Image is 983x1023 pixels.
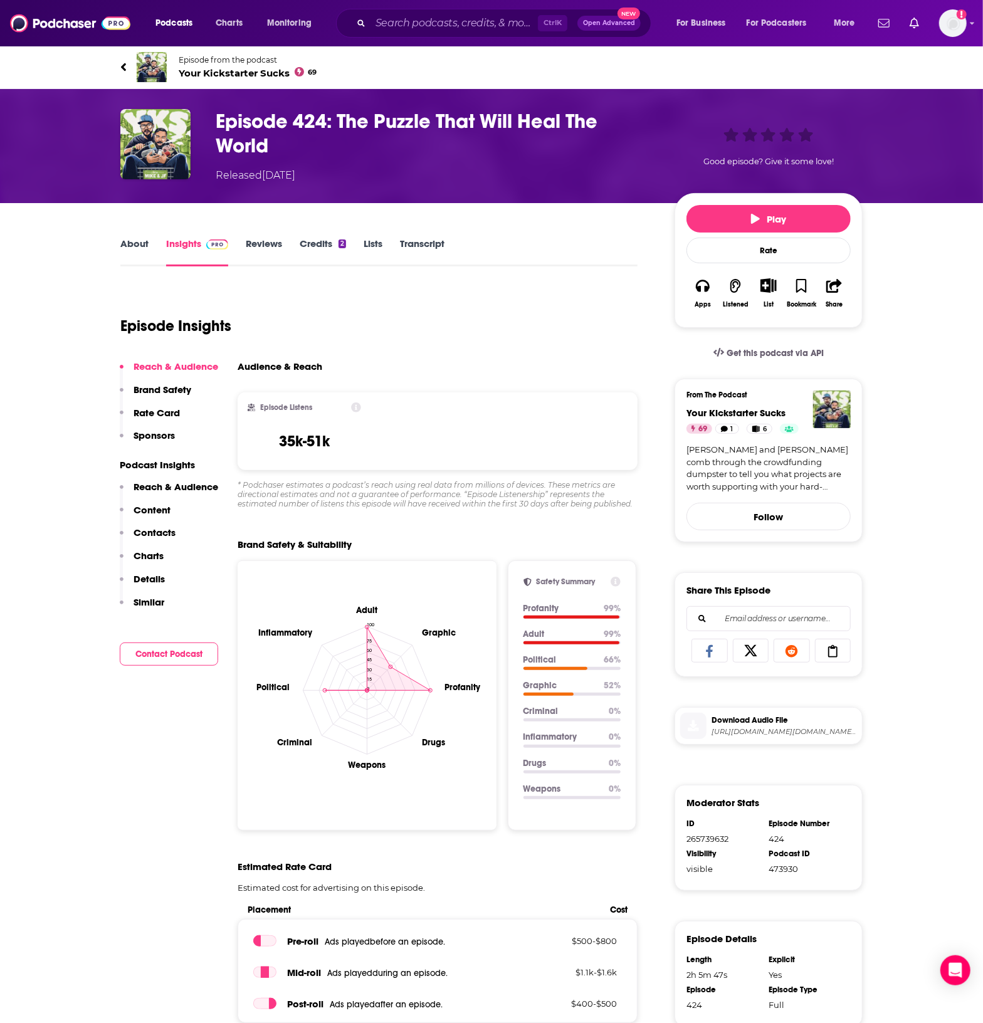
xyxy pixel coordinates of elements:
img: User Profile [939,9,967,37]
p: Podcast Insights [120,459,218,471]
div: Released [DATE] [216,168,295,183]
button: Open AdvancedNew [577,16,641,31]
span: Monitoring [267,14,312,32]
span: Your Kickstarter Sucks [179,67,317,79]
a: Show notifications dropdown [905,13,924,34]
p: Sponsors [134,429,175,441]
span: Pre -roll [287,935,318,947]
div: Yes [769,970,843,980]
a: 6 [747,424,772,434]
a: [PERSON_NAME] and [PERSON_NAME] comb through the crowdfunding dumpster to tell you what projects ... [686,444,851,493]
div: ID [686,819,760,829]
div: 473930 [769,864,843,874]
h3: Share This Episode [686,584,770,596]
button: Show More Button [755,278,781,292]
div: Bookmark [787,301,816,308]
span: Podcasts [155,14,192,32]
span: Cost [610,905,628,915]
button: Rate Card [120,407,180,430]
a: Show notifications dropdown [873,13,895,34]
span: Your Kickstarter Sucks [686,407,786,419]
button: open menu [147,13,209,33]
a: Copy Link [815,639,851,663]
a: 1 [715,424,739,434]
div: Episode Type [769,985,843,995]
div: Length [686,955,760,965]
div: 2h 5m 47s [686,970,760,980]
button: Contacts [120,527,176,550]
span: Post -roll [287,998,323,1010]
text: Weapons [349,760,386,770]
p: Weapons [523,784,599,794]
span: Mid -roll [287,967,321,978]
span: Episode from the podcast [179,55,317,65]
span: Download Audio File [712,715,857,726]
span: Charts [216,14,243,32]
text: Criminal [277,737,312,748]
span: Open Advanced [583,20,635,26]
span: Placement [248,905,599,915]
span: More [834,14,855,32]
text: Graphic [422,627,456,637]
span: https://s.gum.fm/s-5e1f6e259813ce00536763d5/pscrb.fm/rss/p/mgln.ai/e/209/rss.art19.com/episodes/0... [712,727,857,737]
p: 52 % [604,680,621,691]
button: Listened [719,270,752,316]
span: Estimated Rate Card [238,861,332,873]
p: 66 % [604,654,621,665]
tspan: 100 [367,622,375,627]
h3: From The Podcast [686,391,841,399]
a: Your Kickstarter Sucks [813,391,851,428]
button: Similar [120,596,164,619]
p: Drugs [523,758,599,769]
div: Visibility [686,849,760,859]
a: Get this podcast via API [703,338,834,369]
button: Share [818,270,851,316]
button: Content [120,504,171,527]
p: 99 % [604,603,621,614]
p: Graphic [523,680,594,691]
p: Content [134,504,171,516]
div: * Podchaser estimates a podcast’s reach using real data from millions of devices. These metrics a... [238,480,638,508]
h3: 35k-51k [279,432,330,451]
button: Follow [686,503,851,530]
h3: Moderator Stats [686,797,759,809]
span: 69 [698,423,707,436]
span: For Podcasters [747,14,807,32]
a: Download Audio File[URL][DOMAIN_NAME][DOMAIN_NAME][DOMAIN_NAME][DOMAIN_NAME] [680,713,857,739]
a: Transcript [400,238,444,266]
a: About [120,238,149,266]
p: 0 % [609,758,621,769]
div: Listened [723,301,749,308]
div: Apps [695,301,711,308]
a: Share on Reddit [774,639,810,663]
button: Apps [686,270,719,316]
p: Criminal [523,706,599,716]
p: Charts [134,550,164,562]
span: Ads played during an episode . [327,968,448,978]
div: Search podcasts, credits, & more... [348,9,663,38]
h3: Audience & Reach [238,360,322,372]
a: Episode 424: The Puzzle That Will Heal The World [120,109,191,179]
button: Show profile menu [939,9,967,37]
button: Contact Podcast [120,643,218,666]
a: Podchaser - Follow, Share and Rate Podcasts [10,11,130,35]
span: 69 [308,70,317,75]
div: Share [826,301,843,308]
text: Drugs [422,737,445,748]
button: open menu [668,13,742,33]
span: Ctrl K [538,15,567,31]
p: Estimated cost for advertising on this episode. [238,883,638,893]
h2: Safety Summary [537,577,606,587]
button: open menu [825,13,871,33]
a: InsightsPodchaser Pro [166,238,228,266]
div: 424 [686,1000,760,1010]
h1: Episode Insights [120,317,231,335]
text: Profanity [444,682,481,693]
span: Get this podcast via API [727,348,824,359]
p: $ 400 - $ 500 [535,999,617,1009]
p: 0 % [609,706,621,716]
span: Play [751,213,787,225]
p: $ 500 - $ 800 [535,936,617,946]
h2: Episode Listens [260,403,312,412]
p: 0 % [609,732,621,742]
